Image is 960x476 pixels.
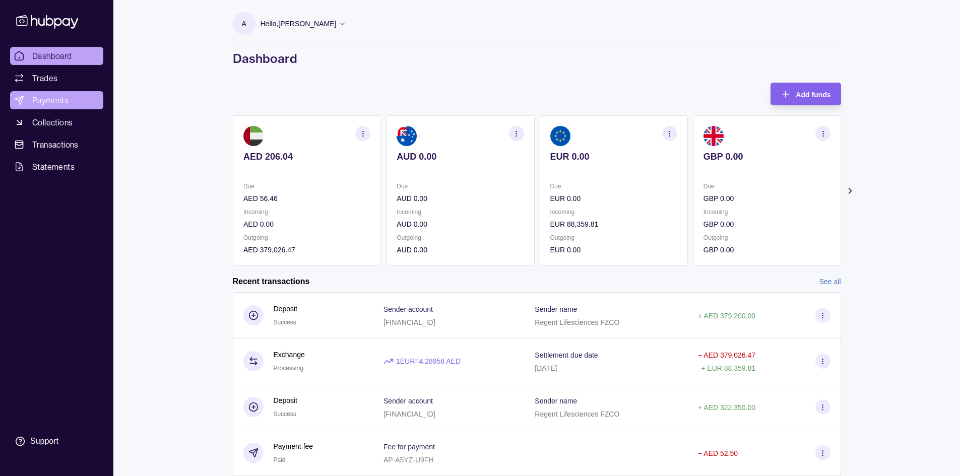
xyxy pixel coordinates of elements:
button: Add funds [771,83,841,105]
h1: Dashboard [233,50,841,66]
a: See all [819,276,841,287]
p: AED 56.46 [243,193,370,204]
p: Due [397,181,524,192]
p: Exchange [274,349,305,360]
a: Statements [10,158,103,176]
p: Payment fee [274,441,313,452]
a: Support [10,431,103,452]
div: Support [30,436,58,447]
p: GBP 0.00 [703,151,830,162]
p: Hello, [PERSON_NAME] [261,18,337,29]
p: 1 EUR = 4.28958 AED [396,356,461,367]
span: Payments [32,94,69,106]
p: AUD 0.00 [397,219,524,230]
p: Incoming [703,207,830,218]
p: [FINANCIAL_ID] [383,318,435,326]
p: + AED 379,200.00 [698,312,755,320]
p: EUR 0.00 [550,193,677,204]
p: Due [703,181,830,192]
img: eu [550,126,570,146]
p: Incoming [550,207,677,218]
p: AUD 0.00 [397,151,524,162]
p: Deposit [274,395,297,406]
a: Payments [10,91,103,109]
p: EUR 0.00 [550,151,677,162]
p: Due [550,181,677,192]
p: AED 206.04 [243,151,370,162]
p: Sender name [535,305,577,313]
p: Fee for payment [383,443,435,451]
a: Trades [10,69,103,87]
span: Trades [32,72,57,84]
span: Success [274,319,296,326]
span: Paid [274,456,286,463]
a: Collections [10,113,103,131]
p: A [241,18,246,29]
p: Incoming [397,207,524,218]
p: AP-A5YZ-U9FH [383,456,434,464]
p: + AED 322,350.00 [698,403,755,412]
p: [DATE] [535,364,557,372]
p: EUR 88,359.81 [550,219,677,230]
p: Sender name [535,397,577,405]
span: Dashboard [32,50,72,62]
span: Processing [274,365,303,372]
p: [FINANCIAL_ID] [383,410,435,418]
span: Add funds [796,91,830,99]
p: Sender account [383,305,433,313]
p: Outgoing [703,232,830,243]
p: + EUR 88,359.81 [701,364,755,372]
span: Collections [32,116,73,128]
p: GBP 0.00 [703,244,830,255]
p: − AED 52.50 [698,449,738,457]
p: Regent Lifesciences FZCO [535,410,619,418]
span: Transactions [32,139,79,151]
p: Incoming [243,207,370,218]
h2: Recent transactions [233,276,310,287]
p: Outgoing [397,232,524,243]
p: AED 0.00 [243,219,370,230]
p: Regent Lifesciences FZCO [535,318,619,326]
p: AUD 0.00 [397,193,524,204]
p: Settlement due date [535,351,598,359]
p: AED 379,026.47 [243,244,370,255]
p: Deposit [274,303,297,314]
p: AUD 0.00 [397,244,524,255]
p: GBP 0.00 [703,193,830,204]
a: Transactions [10,135,103,154]
span: Statements [32,161,75,173]
p: Due [243,181,370,192]
p: Outgoing [550,232,677,243]
p: EUR 0.00 [550,244,677,255]
p: Sender account [383,397,433,405]
a: Dashboard [10,47,103,65]
img: gb [703,126,723,146]
p: − AED 379,026.47 [698,351,755,359]
img: ae [243,126,264,146]
p: Outgoing [243,232,370,243]
span: Success [274,411,296,418]
img: au [397,126,417,146]
p: GBP 0.00 [703,219,830,230]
